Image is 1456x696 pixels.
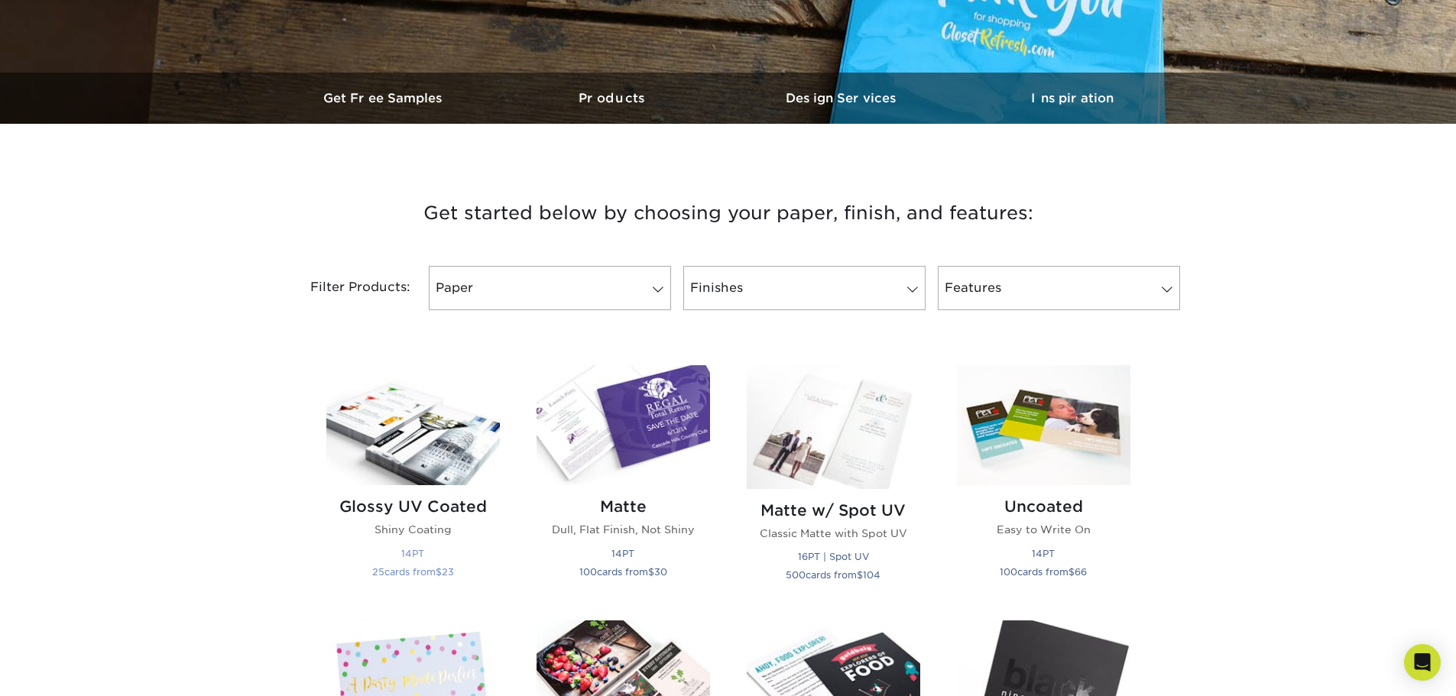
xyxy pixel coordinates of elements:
a: Uncoated Postcards Uncoated Easy to Write On 14PT 100cards from$66 [957,365,1130,602]
a: Paper [429,266,671,310]
small: 14PT [1032,548,1055,559]
span: $ [857,569,863,581]
a: Matte Postcards Matte Dull, Flat Finish, Not Shiny 14PT 100cards from$30 [537,365,710,602]
h2: Glossy UV Coated [326,497,500,516]
small: 16PT | Spot UV [798,551,869,562]
a: Design Services [728,73,958,124]
span: 30 [654,566,667,578]
small: 14PT [611,548,634,559]
div: Open Intercom Messenger [1404,644,1441,681]
h3: Get Free Samples [270,91,499,105]
span: 104 [863,569,880,581]
span: 25 [372,566,384,578]
small: cards from [1000,566,1087,578]
a: Get Free Samples [270,73,499,124]
span: $ [648,566,654,578]
a: Inspiration [958,73,1187,124]
h2: Matte w/ Spot UV [747,501,920,520]
p: Classic Matte with Spot UV [747,526,920,541]
span: $ [1068,566,1075,578]
span: 100 [1000,566,1017,578]
img: Glossy UV Coated Postcards [326,365,500,485]
img: Matte Postcards [537,365,710,485]
a: Matte w/ Spot UV Postcards Matte w/ Spot UV Classic Matte with Spot UV 16PT | Spot UV 500cards fr... [747,365,920,602]
span: 500 [786,569,806,581]
h3: Get started below by choosing your paper, finish, and features: [281,179,1176,248]
span: 23 [442,566,454,578]
small: cards from [786,569,880,581]
p: Dull, Flat Finish, Not Shiny [537,522,710,537]
span: $ [436,566,442,578]
h3: Products [499,91,728,105]
p: Easy to Write On [957,522,1130,537]
a: Finishes [683,266,926,310]
span: 100 [579,566,597,578]
a: Products [499,73,728,124]
small: 14PT [401,548,424,559]
div: Filter Products: [270,266,423,310]
small: cards from [372,566,454,578]
h3: Design Services [728,91,958,105]
a: Glossy UV Coated Postcards Glossy UV Coated Shiny Coating 14PT 25cards from$23 [326,365,500,602]
a: Features [938,266,1180,310]
p: Shiny Coating [326,522,500,537]
span: 66 [1075,566,1087,578]
h3: Inspiration [958,91,1187,105]
h2: Matte [537,497,710,516]
img: Uncoated Postcards [957,365,1130,485]
h2: Uncoated [957,497,1130,516]
small: cards from [579,566,667,578]
img: Matte w/ Spot UV Postcards [747,365,920,489]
